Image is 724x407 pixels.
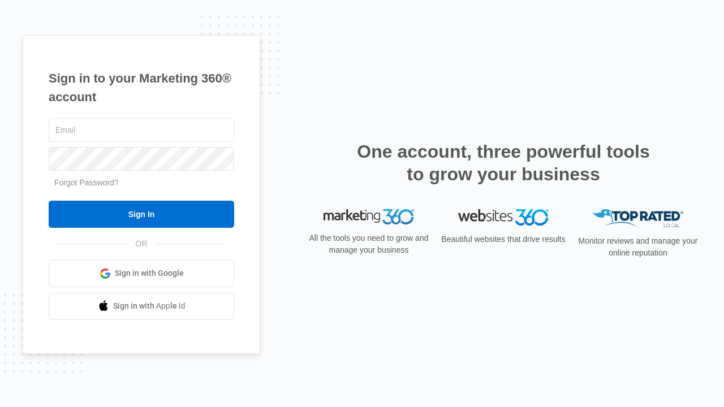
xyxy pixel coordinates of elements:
[49,118,234,142] input: Email
[575,235,701,259] p: Monitor reviews and manage your online reputation
[593,209,683,228] img: Top Rated Local
[305,232,432,256] p: All the tools you need to grow and manage your business
[49,69,234,106] h1: Sign in to your Marketing 360® account
[113,300,186,312] span: Sign in with Apple Id
[49,201,234,228] input: Sign In
[49,293,234,320] a: Sign in with Apple Id
[49,260,234,287] a: Sign in with Google
[440,233,567,245] p: Beautiful websites that drive results
[54,178,119,187] a: Forgot Password?
[354,140,653,185] h2: One account, three powerful tools to grow your business
[128,238,156,250] span: OR
[458,209,549,226] img: Websites 360
[115,267,184,279] span: Sign in with Google
[324,209,414,225] img: Marketing 360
